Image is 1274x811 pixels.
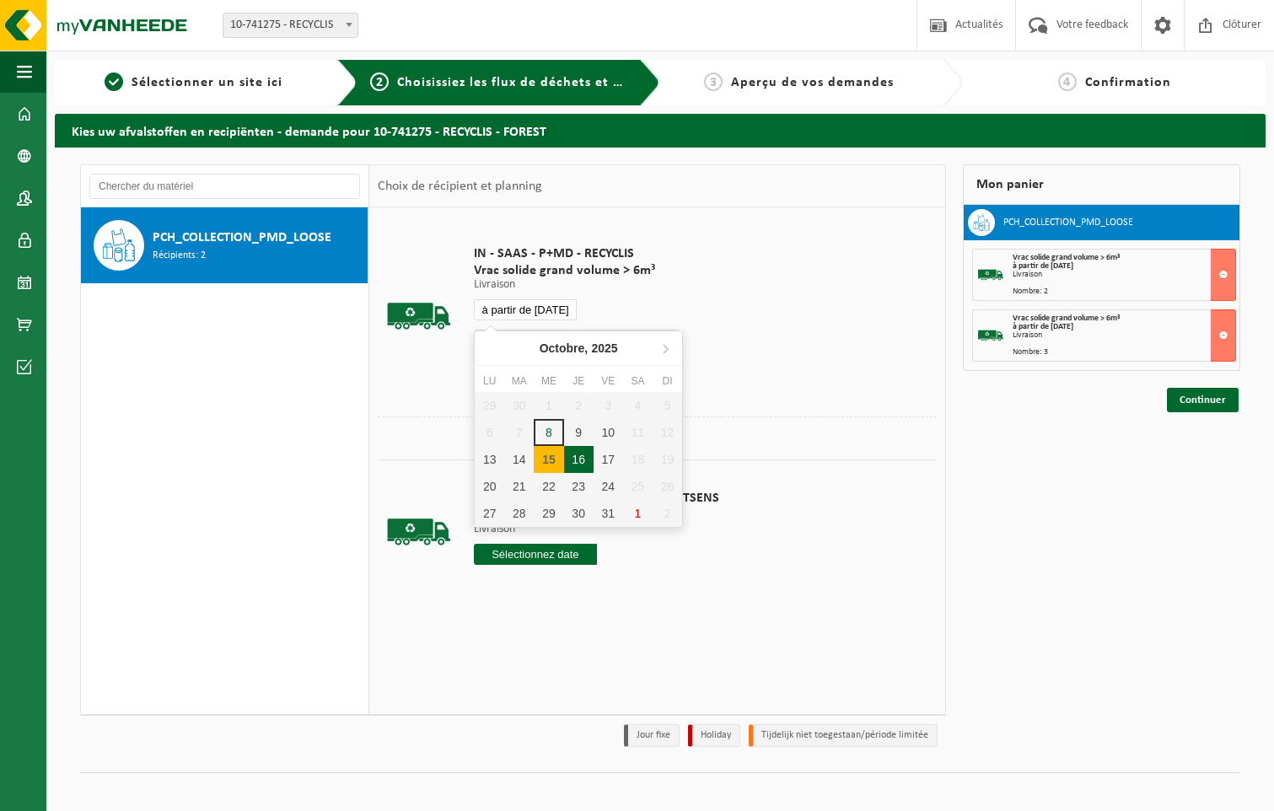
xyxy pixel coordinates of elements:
[474,279,680,291] p: Livraison
[594,373,623,389] div: Ve
[370,73,389,91] span: 2
[1013,261,1073,271] strong: à partir de [DATE]
[594,419,623,446] div: 10
[564,373,594,389] div: Je
[474,262,680,279] span: Vrac solide grand volume > 6m³
[132,76,282,89] span: Sélectionner un site ici
[1085,76,1171,89] span: Confirmation
[504,500,534,527] div: 28
[105,73,123,91] span: 1
[1003,209,1133,236] h3: PCH_COLLECTION_PMD_LOOSE
[475,446,504,473] div: 13
[1013,314,1120,323] span: Vrac solide grand volume > 6m³
[623,373,653,389] div: Sa
[534,473,563,500] div: 22
[1013,287,1235,296] div: Nombre: 2
[564,419,594,446] div: 9
[1013,331,1235,340] div: Livraison
[474,245,680,262] span: IN - SAAS - P+MD - RECYCLIS
[749,724,938,747] li: Tijdelijk niet toegestaan/période limitée
[63,73,324,93] a: 1Sélectionner un site ici
[474,544,597,565] input: Sélectionnez date
[475,500,504,527] div: 27
[594,446,623,473] div: 17
[475,373,504,389] div: Lu
[704,73,723,91] span: 3
[397,76,678,89] span: Choisissiez les flux de déchets et récipients
[1013,253,1120,262] span: Vrac solide grand volume > 6m³
[577,330,680,352] span: Nombre
[1058,73,1077,91] span: 4
[963,164,1240,205] div: Mon panier
[474,299,577,320] input: Sélectionnez date
[81,207,368,283] button: PCH_COLLECTION_PMD_LOOSE Récipients: 2
[564,446,594,473] div: 16
[534,500,563,527] div: 29
[533,335,625,362] div: Octobre,
[534,373,563,389] div: Me
[504,373,534,389] div: Ma
[504,446,534,473] div: 14
[564,500,594,527] div: 30
[1013,271,1235,279] div: Livraison
[1013,322,1073,331] strong: à partir de [DATE]
[504,473,534,500] div: 21
[223,13,357,37] span: 10-741275 - RECYCLIS
[731,76,894,89] span: Aperçu de vos demandes
[474,524,719,535] p: Livraison
[153,228,331,248] span: PCH_COLLECTION_PMD_LOOSE
[153,248,206,264] span: Récipients: 2
[223,13,358,38] span: 10-741275 - RECYCLIS
[591,342,617,354] i: 2025
[89,174,360,199] input: Chercher du matériel
[534,419,563,446] div: 8
[475,473,504,500] div: 20
[688,724,740,747] li: Holiday
[1167,388,1239,412] a: Continuer
[55,114,1266,147] h2: Kies uw afvalstoffen en recipiënten - demande pour 10-741275 - RECYCLIS - FOREST
[624,724,680,747] li: Jour fixe
[594,500,623,527] div: 31
[653,373,682,389] div: Di
[594,473,623,500] div: 24
[369,165,551,207] div: Choix de récipient et planning
[1013,348,1235,357] div: Nombre: 3
[534,446,563,473] div: 15
[564,473,594,500] div: 23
